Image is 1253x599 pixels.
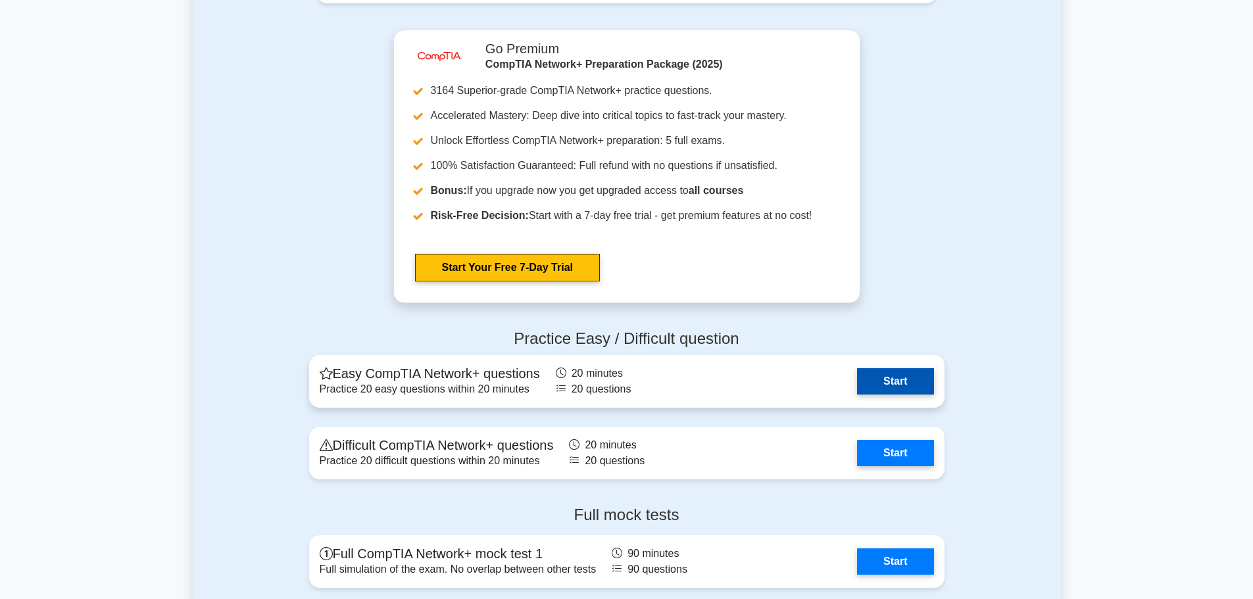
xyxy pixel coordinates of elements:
h4: Practice Easy / Difficult question [309,329,945,348]
h4: Full mock tests [309,506,945,525]
a: Start [857,368,933,395]
a: Start [857,548,933,575]
a: Start Your Free 7-Day Trial [415,254,600,281]
a: Start [857,440,933,466]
